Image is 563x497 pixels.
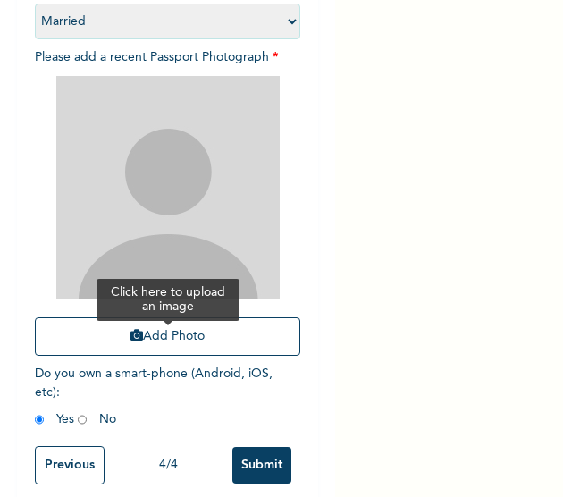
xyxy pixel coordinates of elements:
[105,456,233,475] div: 4 / 4
[232,447,291,484] input: Submit
[35,51,301,365] span: Please add a recent Passport Photograph
[35,367,273,425] span: Do you own a smart-phone (Android, iOS, etc) : Yes No
[35,317,301,356] button: Add Photo
[56,76,280,299] img: Crop
[35,446,105,484] input: Previous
